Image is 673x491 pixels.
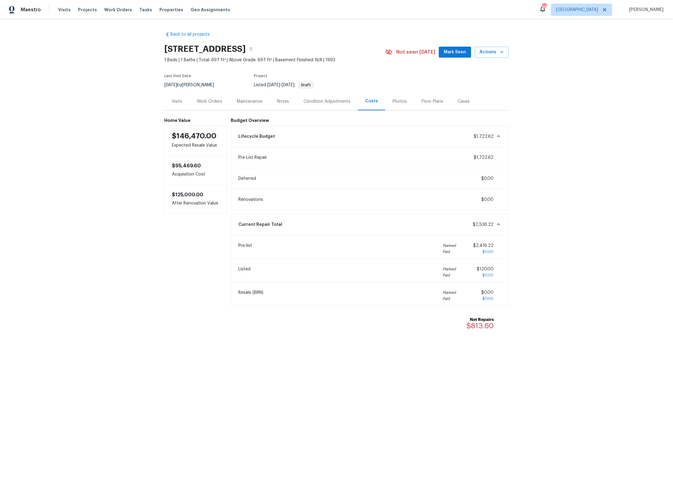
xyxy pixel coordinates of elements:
[267,83,294,87] span: -
[443,290,456,296] i: Planned
[393,98,407,105] div: Photos
[239,133,275,140] span: Lifecycle Budget
[556,7,598,13] span: [GEOGRAPHIC_DATA]
[277,98,289,105] div: Notes
[443,296,456,302] i: Paid
[246,44,257,55] button: Copy Address
[239,176,256,182] span: Deferred
[473,244,494,248] span: $2,416.22
[482,176,494,181] span: $0.00
[443,266,456,272] i: Planned
[254,83,314,87] span: Listed
[304,98,351,105] div: Condition Adjustments
[443,272,456,278] i: Paid
[164,57,385,63] span: 1 Beds | 1 Baths | Total: 697 ft² | Above Grade: 697 ft² | Basement Finished: N/A | 1993
[474,134,494,139] span: $1,722.62
[164,185,227,214] div: After Renovation Value
[172,98,182,105] div: Visits
[164,156,227,185] div: Acquisition Cost
[443,243,456,249] i: Planned
[267,83,280,87] span: [DATE]
[483,273,494,277] span: $0.00
[483,297,494,301] span: $0.00
[477,267,494,271] span: $120.00
[231,118,509,123] h6: Budget Overview
[139,8,152,12] span: Tasks
[467,322,494,329] span: $813.60
[172,192,203,197] span: $125,000.00
[164,31,223,37] a: Back to all projects
[396,49,435,55] span: Not seen [DATE]
[239,155,267,161] span: Pre-List Repair
[467,317,494,323] b: Net Repairs
[164,46,246,52] h2: [STREET_ADDRESS]
[191,7,230,13] span: Geo Assignments
[239,243,252,255] span: Pre-list
[164,126,227,156] div: Expected Resale Value
[237,98,262,105] div: Maintenance
[627,7,664,13] span: [PERSON_NAME]
[444,48,466,56] span: Mark Seen
[439,47,471,58] button: Mark Seen
[483,250,494,254] span: $0.00
[104,7,132,13] span: Work Orders
[480,48,504,56] span: Actions
[282,83,294,87] span: [DATE]
[239,222,283,228] span: Current Repair Total
[239,290,264,302] span: Resale (BRN)
[482,290,494,295] span: $0.00
[164,83,177,87] span: [DATE]
[197,98,222,105] div: Work Orders
[164,74,191,78] span: Last Visit Date
[254,74,267,78] span: Project
[172,132,216,140] span: $146,470.00
[482,197,494,202] span: $0.00
[365,98,378,104] div: Costs
[473,222,494,227] span: $2,536.22
[475,47,509,58] button: Actions
[299,83,313,87] span: Draft
[164,81,221,89] div: by [PERSON_NAME]
[164,118,227,123] h6: Home Value
[58,7,71,13] span: Visits
[21,7,41,13] span: Maestro
[458,98,470,105] div: Cases
[159,7,183,13] span: Properties
[172,163,201,168] span: $95,469.60
[422,98,443,105] div: Floor Plans
[239,266,251,278] span: Listed
[474,155,494,160] span: $1,722.62
[542,4,547,10] div: 96
[239,197,263,203] span: Renovations
[443,249,456,255] i: Paid
[78,7,97,13] span: Projects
